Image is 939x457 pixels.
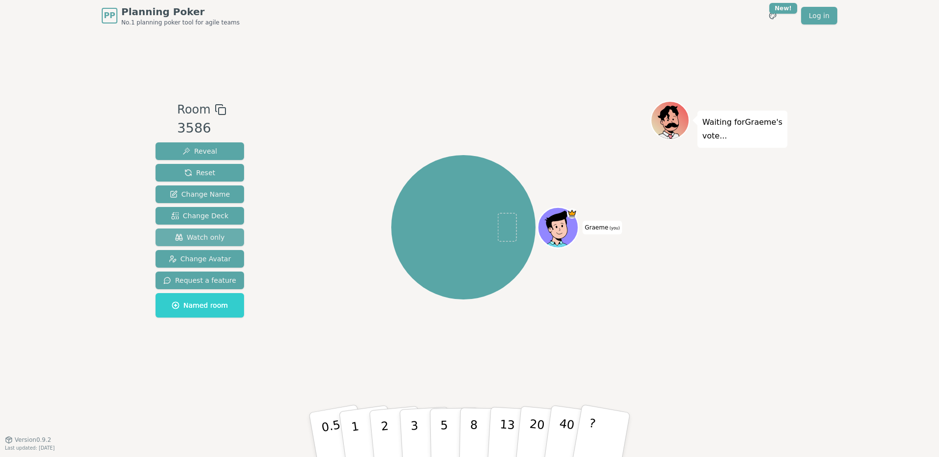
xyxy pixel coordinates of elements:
a: PPPlanning PokerNo.1 planning poker tool for agile teams [102,5,240,26]
button: Watch only [156,228,244,246]
span: Change Deck [171,211,228,221]
span: (you) [608,226,620,230]
span: Reset [184,168,215,178]
span: Change Name [170,189,230,199]
span: No.1 planning poker tool for agile teams [121,19,240,26]
button: Reset [156,164,244,182]
span: Version 0.9.2 [15,436,51,444]
button: Click to change your avatar [539,208,577,247]
span: Click to change your name [582,221,623,234]
span: Planning Poker [121,5,240,19]
button: Change Avatar [156,250,244,268]
div: 3586 [177,118,226,138]
button: Named room [156,293,244,318]
button: Change Name [156,185,244,203]
span: Watch only [175,232,225,242]
span: Room [177,101,210,118]
a: Log in [801,7,837,24]
span: Change Avatar [169,254,231,264]
span: PP [104,10,115,22]
button: Reveal [156,142,244,160]
div: New! [769,3,797,14]
button: Request a feature [156,272,244,289]
span: Reveal [182,146,217,156]
p: Waiting for Graeme 's vote... [702,115,782,143]
span: Last updated: [DATE] [5,445,55,451]
span: Request a feature [163,275,236,285]
button: New! [764,7,782,24]
span: Named room [172,300,228,310]
button: Change Deck [156,207,244,225]
span: Graeme is the host [567,208,577,219]
button: Version0.9.2 [5,436,51,444]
